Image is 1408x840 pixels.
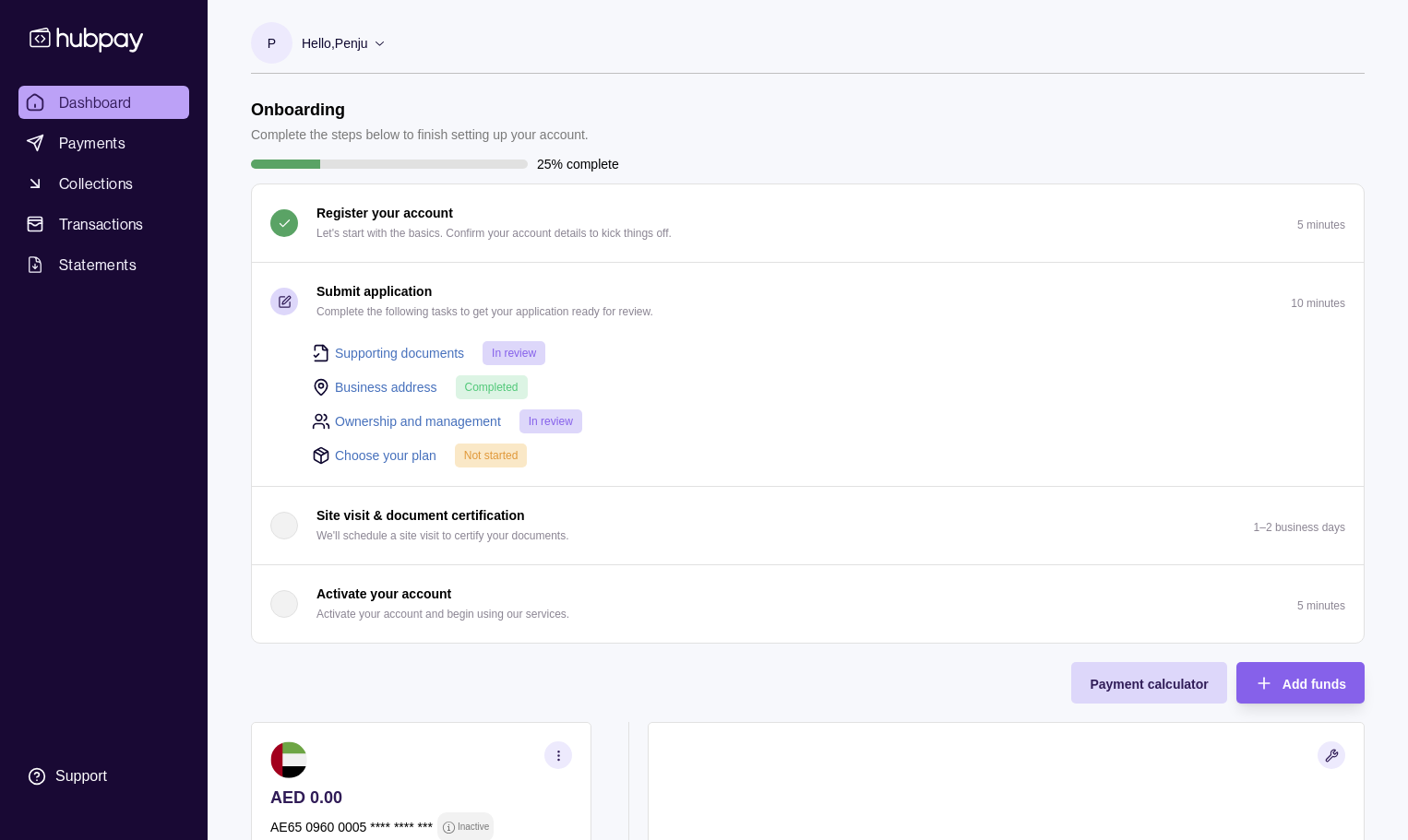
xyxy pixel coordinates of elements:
[316,526,569,546] p: We'll schedule a site visit to certify your documents.
[252,263,1364,340] button: Submit application Complete the following tasks to get your application ready for review.10 minutes
[252,184,1364,262] button: Register your account Let's start with the basics. Confirm your account details to kick things of...
[1297,599,1345,612] p: 5 minutes
[59,213,144,235] span: Transactions
[268,33,276,53] p: P
[335,411,501,432] a: Ownership and management
[270,787,572,808] p: AED 0.00
[1071,662,1226,704] button: Payment calculator
[18,207,189,241] a: Transactions
[492,347,536,360] span: In review
[316,203,453,223] p: Register your account
[59,91,132,113] span: Dashboard
[59,132,125,154] span: Payments
[18,167,189,200] a: Collections
[465,381,519,394] span: Completed
[335,445,436,466] a: Choose your plan
[316,604,569,624] p: Activate your account and begin using our services.
[59,254,137,276] span: Statements
[335,343,464,363] a: Supporting documents
[270,741,307,778] img: ae
[59,172,133,195] span: Collections
[18,248,189,281] a: Statements
[251,100,589,120] h1: Onboarding
[335,377,437,397] a: Business address
[1297,219,1345,231] p: 5 minutes
[316,281,432,302] p: Submit application
[55,766,107,787] div: Support
[316,302,653,322] p: Complete the following tasks to get your application ready for review.
[1090,677,1208,692] span: Payment calculator
[252,340,1364,486] div: Submit application Complete the following tasks to get your application ready for review.10 minutes
[18,126,189,160] a: Payments
[458,817,489,837] p: Inactive
[316,223,672,243] p: Let's start with the basics. Confirm your account details to kick things off.
[18,86,189,119] a: Dashboard
[302,33,368,53] p: Hello, Penju
[1236,662,1365,704] button: Add funds
[529,415,573,428] span: In review
[1291,297,1345,310] p: 10 minutes
[464,449,519,462] span: Not started
[537,154,619,174] p: 25% complete
[1283,677,1346,692] span: Add funds
[18,757,189,796] a: Support
[1254,521,1345,534] p: 1–2 business days
[251,124,589,145] p: Complete the steps below to finish setting up your account.
[316,505,525,526] p: Site visit & document certification
[252,487,1364,564] button: Site visit & document certification We'll schedule a site visit to certify your documents.1–2 bus...
[252,565,1364,643] button: Activate your account Activate your account and begin using our services.5 minutes
[316,584,451,604] p: Activate your account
